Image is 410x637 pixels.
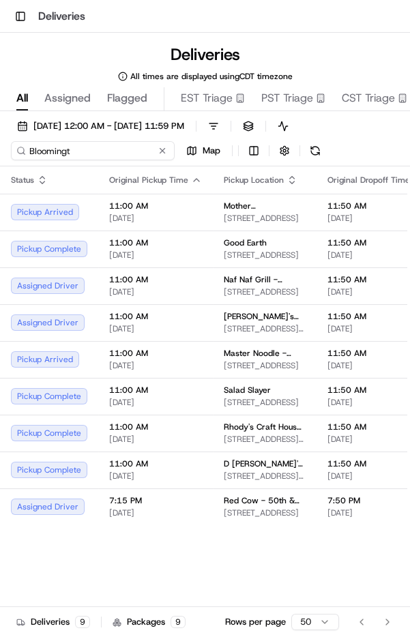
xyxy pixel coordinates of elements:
[11,175,34,186] span: Status
[109,471,202,482] span: [DATE]
[14,198,25,209] div: 📗
[16,616,90,628] div: Deliveries
[107,90,147,106] span: Flagged
[8,192,110,216] a: 📗Knowledge Base
[109,286,202,297] span: [DATE]
[109,434,202,445] span: [DATE]
[129,197,219,211] span: API Documentation
[75,616,90,628] div: 9
[224,458,306,469] span: D [PERSON_NAME]'s Kitchen & Catering
[224,274,306,285] span: Naf Naf Grill - [GEOGRAPHIC_DATA]
[109,311,202,322] span: 11:00 AM
[225,616,286,628] p: Rows per page
[33,120,184,132] span: [DATE] 12:00 AM - [DATE] 11:59 PM
[224,311,306,322] span: [PERSON_NAME]'s Authentic Mexican Food
[109,421,202,432] span: 11:00 AM
[109,201,202,211] span: 11:00 AM
[180,141,226,160] button: Map
[327,175,410,186] span: Original Dropoff Time
[110,192,224,216] a: 💻API Documentation
[14,54,248,76] p: Welcome 👋
[181,90,233,106] span: EST Triage
[109,385,202,396] span: 11:00 AM
[96,230,165,241] a: Powered byPylon
[224,250,306,261] span: [STREET_ADDRESS]
[224,385,271,396] span: Salad Slayer
[11,117,190,136] button: [DATE] 12:00 AM - [DATE] 11:59 PM
[115,198,126,209] div: 💻
[232,134,248,150] button: Start new chat
[11,141,175,160] input: Type to search
[171,616,186,628] div: 9
[109,213,202,224] span: [DATE]
[109,360,202,371] span: [DATE]
[224,323,306,334] span: [STREET_ADDRESS][PERSON_NAME]
[109,250,202,261] span: [DATE]
[224,397,306,408] span: [STREET_ADDRESS]
[14,13,41,40] img: Nash
[109,507,202,518] span: [DATE]
[113,616,186,628] div: Packages
[224,360,306,371] span: [STREET_ADDRESS]
[306,141,325,160] button: Refresh
[224,495,306,506] span: Red Cow - 50th & [GEOGRAPHIC_DATA]
[109,237,202,248] span: 11:00 AM
[16,90,28,106] span: All
[109,323,202,334] span: [DATE]
[224,237,267,248] span: Good Earth
[224,421,306,432] span: Rhody's Craft House and Grill
[136,231,165,241] span: Pylon
[35,87,246,102] input: Got a question? Start typing here...
[224,471,306,482] span: [STREET_ADDRESS][US_STATE]
[261,90,313,106] span: PST Triage
[224,286,306,297] span: [STREET_ADDRESS]
[224,507,306,518] span: [STREET_ADDRESS]
[14,130,38,154] img: 1736555255976-a54dd68f-1ca7-489b-9aae-adbdc363a1c4
[203,145,220,157] span: Map
[46,143,173,154] div: We're available if you need us!
[109,458,202,469] span: 11:00 AM
[224,348,306,359] span: Master Noodle - Edina
[27,197,104,211] span: Knowledge Base
[46,130,224,143] div: Start new chat
[342,90,395,106] span: CST Triage
[44,90,91,106] span: Assigned
[109,175,188,186] span: Original Pickup Time
[38,8,85,25] h1: Deliveries
[224,201,306,211] span: Mother [PERSON_NAME]'s Pizza
[109,495,202,506] span: 7:15 PM
[109,348,202,359] span: 11:00 AM
[171,44,240,65] h1: Deliveries
[224,434,306,445] span: [STREET_ADDRESS][US_STATE]
[224,213,306,224] span: [STREET_ADDRESS]
[109,274,202,285] span: 11:00 AM
[130,71,293,82] span: All times are displayed using CDT timezone
[109,397,202,408] span: [DATE]
[224,175,284,186] span: Pickup Location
